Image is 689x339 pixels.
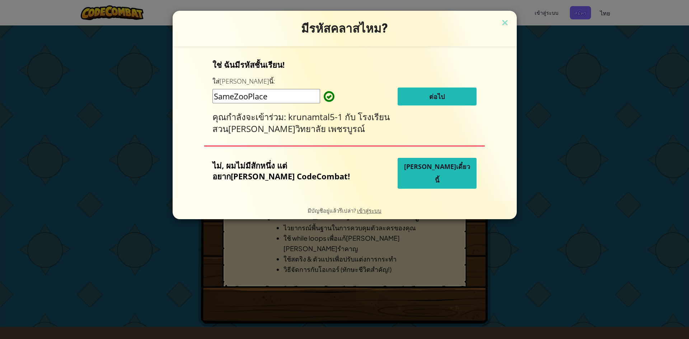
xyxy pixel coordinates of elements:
[429,92,445,101] span: ต่อไป
[398,88,477,105] button: ต่อไป
[288,111,345,123] span: krunamtal5-1
[212,59,476,70] p: ใช่ ฉันมีรหัสชั้นเรียน!
[212,111,390,135] span: โรงเรียนสวน[PERSON_NAME]วิทยาลัย เพชรบูรณ์
[212,111,288,123] span: คุณกำลังจะเข้าร่วม:
[398,158,477,189] button: [PERSON_NAME]เดี๋ยวนี้
[404,162,470,184] span: [PERSON_NAME]เดี๋ยวนี้
[212,160,361,182] p: ไม่, ผมไม่มีสักหนึ่ง แต่อยาก[PERSON_NAME] CodeCombat!
[212,77,275,86] label: ใส่[PERSON_NAME]นี้:
[357,207,381,214] a: เข้าสู่ระบบ
[308,207,357,214] span: มีบัญชีอยู่แล้วรึเปล่า?
[500,18,510,29] img: close icon
[301,21,388,36] span: มีรหัสคลาสไหม?
[345,111,358,123] span: กับ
